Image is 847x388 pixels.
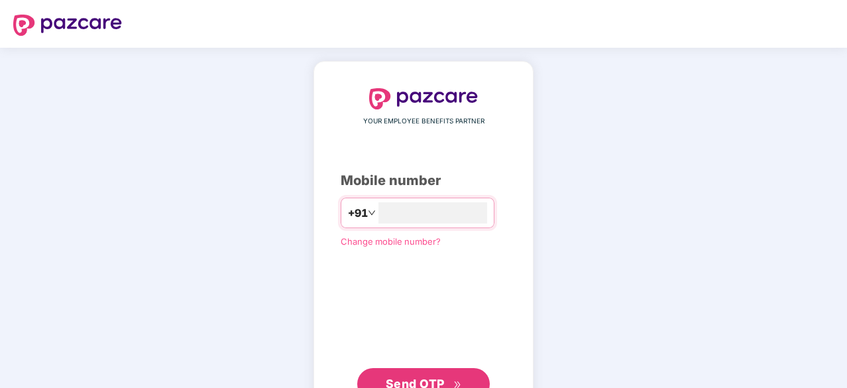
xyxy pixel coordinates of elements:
img: logo [369,88,478,109]
img: logo [13,15,122,36]
span: down [368,209,376,217]
div: Mobile number [341,170,506,191]
span: +91 [348,205,368,222]
a: Change mobile number? [341,236,441,247]
span: YOUR EMPLOYEE BENEFITS PARTNER [363,116,484,127]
